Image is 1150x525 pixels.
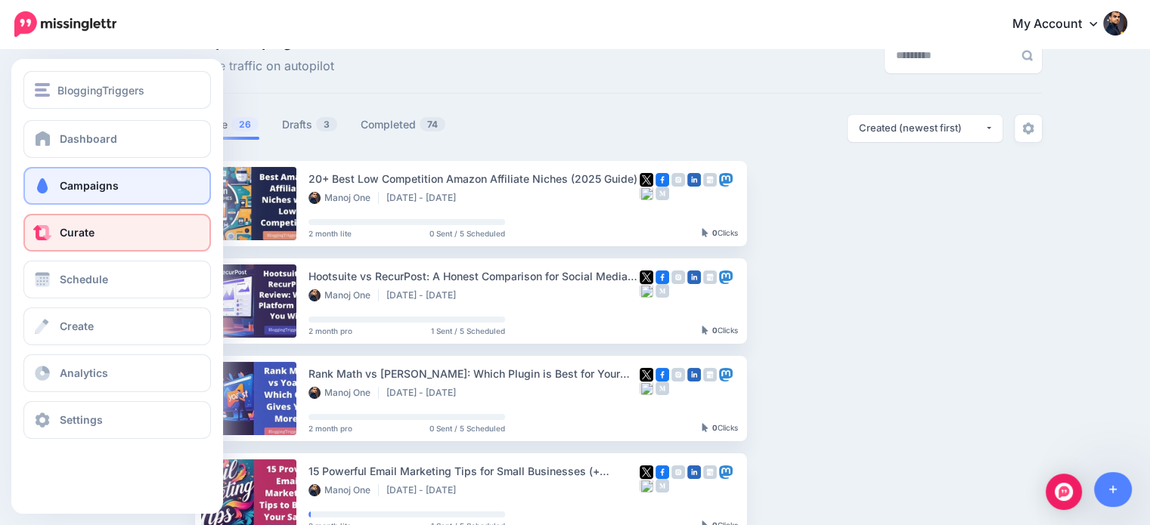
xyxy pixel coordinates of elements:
[687,368,701,381] img: linkedin-square.png
[308,289,379,301] li: Manoj One
[1022,122,1034,134] img: settings-grey.png
[23,401,211,439] a: Settings
[57,82,144,99] span: BloggingTriggers
[231,117,259,131] span: 26
[23,214,211,252] a: Curate
[57,89,135,99] div: Domain Overview
[671,368,685,381] img: instagram-grey-square.png
[23,71,211,109] button: BloggingTriggers
[712,228,718,237] b: 0
[703,173,717,187] img: google_business-grey-square.png
[308,425,352,432] span: 2 month pro
[671,270,685,284] img: instagram-grey-square.png
[429,425,505,432] span: 0 Sent / 5 Scheduled
[1021,50,1033,61] img: search-grey-6.png
[195,57,334,76] span: Drive traffic on autopilot
[640,368,653,381] img: twitter-square.png
[308,484,379,496] li: Manoj One
[640,187,653,200] img: bluesky-square.png
[386,192,463,204] li: [DATE] - [DATE]
[431,327,505,335] span: 1 Sent / 5 Scheduled
[308,267,640,285] div: Hootsuite vs RecurPost: A Honest Comparison for Social Media Managers
[702,423,708,432] img: pointer-grey-darker.png
[60,413,103,426] span: Settings
[308,365,640,382] div: Rank Math vs [PERSON_NAME]: Which Plugin is Best for Your Website?
[703,270,717,284] img: google_business-grey-square.png
[712,423,718,432] b: 0
[24,39,36,51] img: website_grey.svg
[23,261,211,298] a: Schedule
[308,192,379,204] li: Manoj One
[702,424,738,433] div: Clicks
[640,479,653,493] img: bluesky-square.png
[60,226,95,239] span: Curate
[1046,474,1082,510] div: Open Intercom Messenger
[60,179,119,192] span: Campaigns
[859,121,984,135] div: Created (newest first)
[702,228,708,237] img: pointer-grey-darker.png
[167,89,255,99] div: Keywords by Traffic
[361,116,446,134] a: Completed74
[719,368,733,381] img: mastodon-square.png
[282,116,338,134] a: Drafts3
[308,170,640,187] div: 20+ Best Low Competition Amazon Affiliate Niches (2025 Guide)
[35,83,50,97] img: menu.png
[702,229,738,238] div: Clicks
[60,320,94,332] span: Create
[308,230,352,237] span: 2 month lite
[656,284,669,298] img: medium-grey-square.png
[712,326,718,335] b: 0
[60,273,108,286] span: Schedule
[420,117,445,131] span: 74
[997,6,1127,43] a: My Account
[195,116,259,134] a: Active26
[640,284,653,298] img: bluesky-square.png
[702,326,708,335] img: pointer-grey-darker.png
[386,484,463,496] li: [DATE] - [DATE]
[23,307,211,345] a: Create
[23,167,211,205] a: Campaigns
[23,354,211,392] a: Analytics
[386,387,463,399] li: [DATE] - [DATE]
[719,465,733,479] img: mastodon-square.png
[656,270,669,284] img: facebook-square.png
[687,465,701,479] img: linkedin-square.png
[656,173,669,187] img: facebook-square.png
[640,270,653,284] img: twitter-square.png
[41,88,53,100] img: tab_domain_overview_orange.svg
[671,465,685,479] img: instagram-grey-square.png
[671,173,685,187] img: instagram-grey-square.png
[702,326,738,335] div: Clicks
[42,24,74,36] div: v 4.0.25
[14,11,116,37] img: Missinglettr
[640,465,653,479] img: twitter-square.png
[308,387,379,399] li: Manoj One
[195,34,334,49] span: Drip Campaigns
[656,381,669,395] img: medium-grey-square.png
[640,173,653,187] img: twitter-square.png
[719,270,733,284] img: mastodon-square.png
[703,465,717,479] img: google_business-grey-square.png
[150,88,163,100] img: tab_keywords_by_traffic_grey.svg
[60,132,117,145] span: Dashboard
[656,479,669,493] img: medium-grey-square.png
[308,462,640,480] div: 15 Powerful Email Marketing Tips for Small Businesses (+ Templates)
[24,24,36,36] img: logo_orange.svg
[640,381,653,395] img: bluesky-square.png
[23,120,211,158] a: Dashboard
[687,173,701,187] img: linkedin-square.png
[39,39,166,51] div: Domain: [DOMAIN_NAME]
[60,366,108,379] span: Analytics
[386,289,463,301] li: [DATE] - [DATE]
[656,187,669,200] img: medium-grey-square.png
[719,173,733,187] img: mastodon-square.png
[848,115,1003,142] button: Created (newest first)
[316,117,337,131] span: 3
[656,465,669,479] img: facebook-square.png
[429,230,505,237] span: 0 Sent / 5 Scheduled
[308,327,352,335] span: 2 month pro
[687,270,701,284] img: linkedin-square.png
[656,368,669,381] img: facebook-square.png
[703,368,717,381] img: google_business-grey-square.png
